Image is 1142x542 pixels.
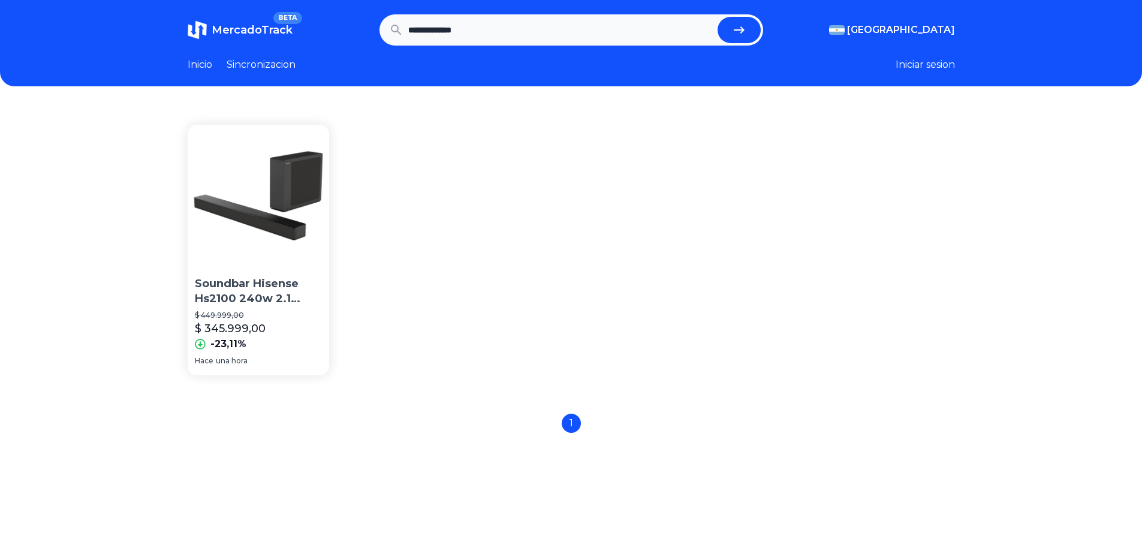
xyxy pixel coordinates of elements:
[195,311,323,320] p: $ 449.999,00
[195,320,266,337] p: $ 345.999,00
[273,12,302,24] span: BETA
[212,23,293,37] span: MercadoTrack
[896,58,955,72] button: Iniciar sesion
[188,125,330,375] a: Soundbar Hisense Hs2100 240w 2.1 Subwoofer InalámbricoSoundbar Hisense Hs2100 240w 2.1 Subwoofer ...
[847,23,955,37] span: [GEOGRAPHIC_DATA]
[210,337,246,351] p: -23,11%
[829,23,955,37] button: [GEOGRAPHIC_DATA]
[188,20,207,40] img: MercadoTrack
[188,58,212,72] a: Inicio
[188,125,330,267] img: Soundbar Hisense Hs2100 240w 2.1 Subwoofer Inalámbrico
[195,276,323,306] p: Soundbar Hisense Hs2100 240w 2.1 Subwoofer Inalámbrico
[216,356,248,366] span: una hora
[188,20,293,40] a: MercadoTrackBETA
[195,356,213,366] span: Hace
[829,25,845,35] img: Argentina
[227,58,296,72] a: Sincronizacion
